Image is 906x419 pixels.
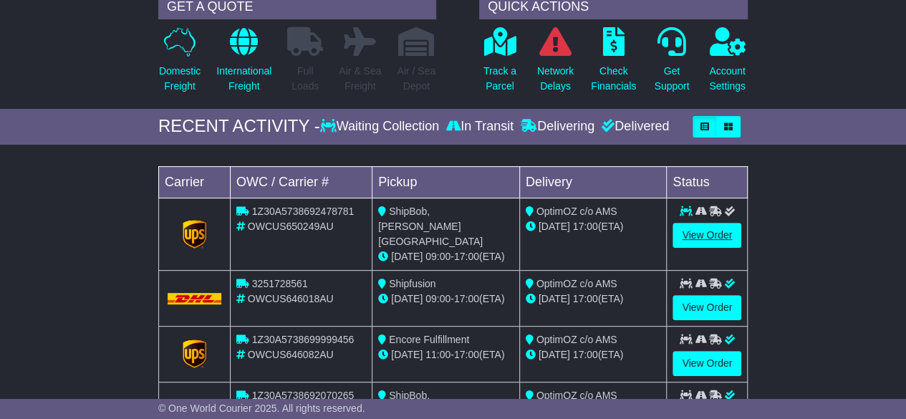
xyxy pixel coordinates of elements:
span: © One World Courier 2025. All rights reserved. [158,403,365,414]
td: Carrier [158,166,230,198]
a: NetworkDelays [536,27,574,102]
td: OWC / Carrier # [230,166,372,198]
p: Network Delays [537,64,574,94]
div: Delivering [517,119,598,135]
span: [DATE] [391,349,423,360]
span: 17:00 [573,293,598,304]
span: ShipBob, [PERSON_NAME][GEOGRAPHIC_DATA] [378,206,483,247]
p: Domestic Freight [159,64,201,94]
span: 1Z30A5738692070265 [252,390,354,401]
td: Status [667,166,748,198]
a: View Order [673,295,741,320]
span: 09:00 [425,293,450,304]
span: 17:00 [454,349,479,360]
div: Delivered [598,119,669,135]
div: In Transit [443,119,517,135]
span: [DATE] [391,293,423,304]
span: OWCUS646018AU [248,293,334,304]
span: OptimOZ c/o AMS [536,278,617,289]
p: Air & Sea Freight [339,64,381,94]
span: 1Z30A5738692478781 [252,206,354,217]
img: DHL.png [168,293,221,304]
div: (ETA) [526,219,661,234]
p: Air / Sea Depot [397,64,435,94]
span: [DATE] [539,221,570,232]
a: View Order [673,351,741,376]
div: RECENT ACTIVITY - [158,116,320,137]
span: [DATE] [391,251,423,262]
div: (ETA) [526,347,661,362]
span: 09:00 [425,251,450,262]
span: 17:00 [454,293,479,304]
div: - (ETA) [378,249,514,264]
span: OWCUS646082AU [248,349,334,360]
img: GetCarrierServiceLogo [183,220,207,249]
span: OWCUS650249AU [248,221,334,232]
span: 1Z30A5738699999456 [252,334,354,345]
td: Delivery [519,166,667,198]
p: International Freight [216,64,271,94]
p: Get Support [654,64,689,94]
p: Check Financials [591,64,636,94]
a: View Order [673,223,741,248]
p: Account Settings [709,64,746,94]
a: GetSupport [653,27,690,102]
div: - (ETA) [378,292,514,307]
span: 17:00 [573,221,598,232]
span: [DATE] [539,293,570,304]
span: [DATE] [539,349,570,360]
span: 17:00 [454,251,479,262]
a: InternationalFreight [216,27,272,102]
span: 17:00 [573,349,598,360]
div: Waiting Collection [320,119,443,135]
a: AccountSettings [708,27,746,102]
p: Full Loads [287,64,323,94]
a: CheckFinancials [590,27,637,102]
span: OptimOZ c/o AMS [536,334,617,345]
span: OptimOZ c/o AMS [536,206,617,217]
a: DomesticFreight [158,27,201,102]
span: Encore Fulfillment [389,334,469,345]
td: Pickup [372,166,520,198]
a: Track aParcel [483,27,517,102]
span: 3251728561 [252,278,308,289]
span: Shipfusion [389,278,435,289]
div: (ETA) [526,292,661,307]
img: GetCarrierServiceLogo [183,339,207,368]
span: 11:00 [425,349,450,360]
span: OptimOZ c/o AMS [536,390,617,401]
p: Track a Parcel [483,64,516,94]
div: - (ETA) [378,347,514,362]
